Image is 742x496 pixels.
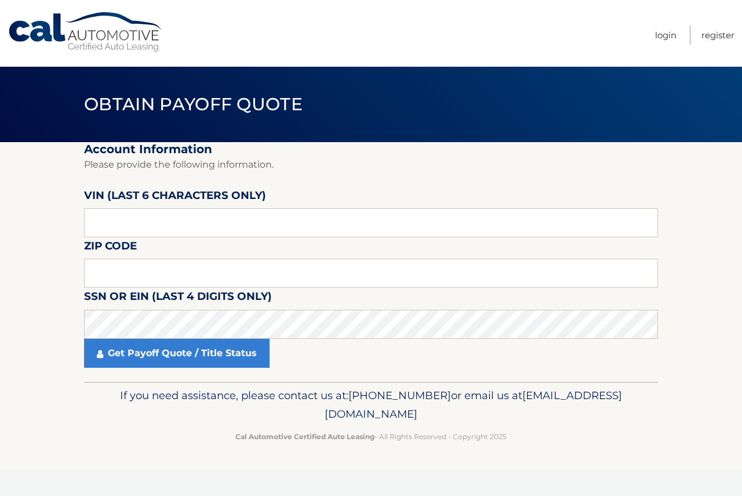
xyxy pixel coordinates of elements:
a: Login [655,26,676,45]
p: - All Rights Reserved - Copyright 2025 [92,430,650,443]
a: Register [701,26,734,45]
h2: Account Information [84,142,658,157]
span: Obtain Payoff Quote [84,93,303,115]
label: Zip Code [84,237,137,259]
p: If you need assistance, please contact us at: or email us at [92,386,650,423]
a: Get Payoff Quote / Title Status [84,339,270,368]
label: VIN (last 6 characters only) [84,187,266,208]
a: Cal Automotive [8,12,164,53]
p: Please provide the following information. [84,157,658,173]
span: [PHONE_NUMBER] [348,389,451,402]
strong: Cal Automotive Certified Auto Leasing [235,432,374,441]
label: SSN or EIN (last 4 digits only) [84,288,272,309]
